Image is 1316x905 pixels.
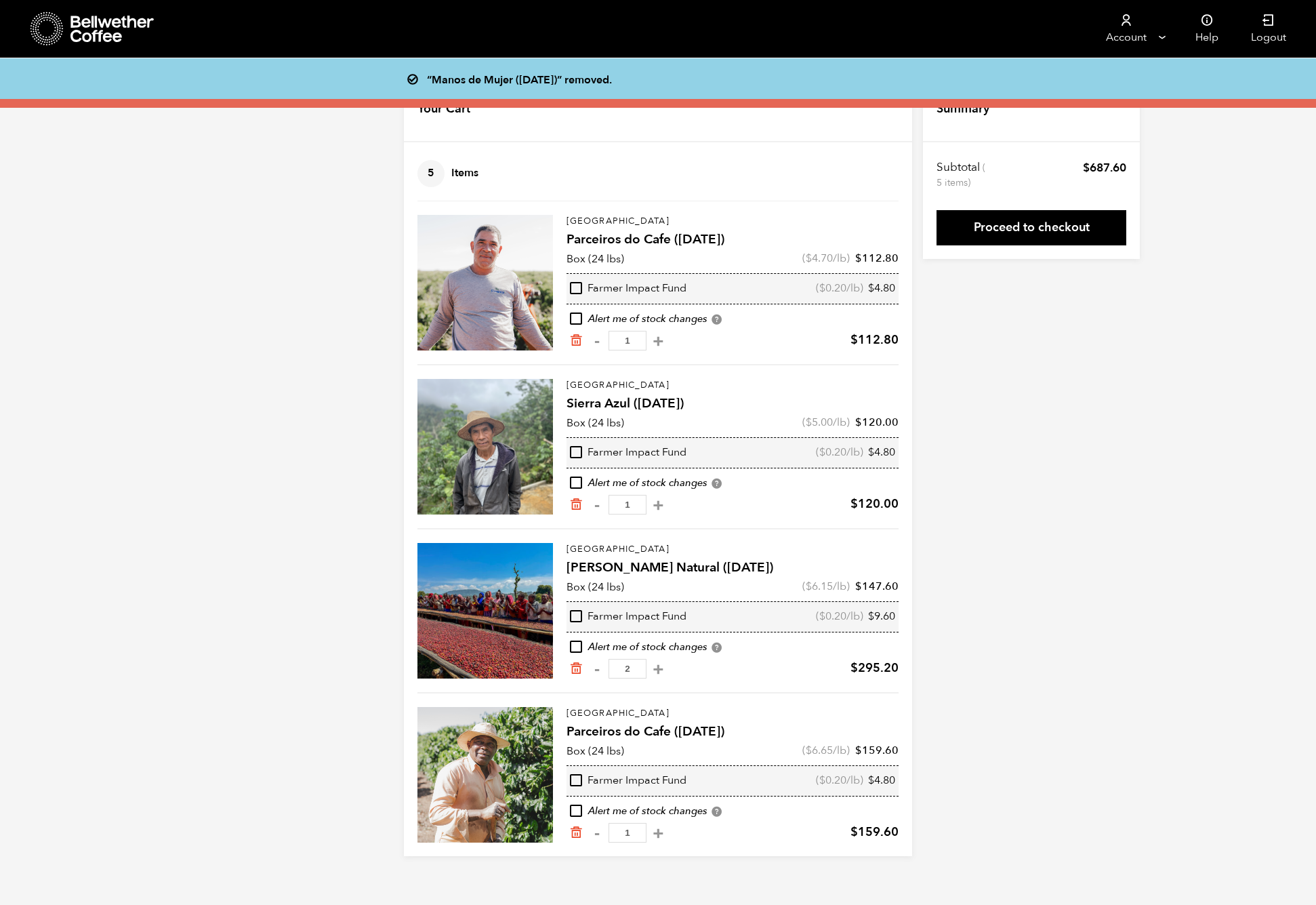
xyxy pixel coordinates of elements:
a: Remove from cart [569,498,583,512]
span: 5 [417,160,445,187]
button: - [588,662,605,676]
div: Farmer Impact Fund [570,445,686,460]
bdi: 6.15 [806,579,833,594]
bdi: 5.00 [806,415,833,430]
a: Remove from cart [569,662,583,676]
bdi: 120.00 [850,496,899,512]
div: Farmer Impact Fund [570,609,686,624]
bdi: 4.70 [806,251,833,266]
h4: Parceiros do Cafe ([DATE]) [567,723,899,742]
span: $ [819,773,825,788]
a: Remove from cart [569,826,583,840]
span: $ [850,824,858,841]
h4: Sierra Azul ([DATE]) [567,395,899,414]
span: $ [868,609,874,624]
p: [GEOGRAPHIC_DATA] [567,707,899,721]
bdi: 0.20 [819,445,846,460]
button: + [650,662,667,676]
span: ( /lb) [816,445,863,460]
span: $ [850,660,858,677]
div: Alert me of stock changes [567,804,899,819]
span: $ [855,415,862,430]
span: $ [868,281,874,296]
bdi: 147.60 [855,579,899,594]
span: $ [850,496,858,512]
input: Qty [609,495,646,515]
div: “Manos de Mujer ([DATE])” removed. [413,69,922,88]
a: Proceed to checkout [937,210,1126,245]
bdi: 295.20 [850,660,899,677]
bdi: 120.00 [855,415,899,430]
div: Alert me of stock changes [567,476,899,491]
span: $ [855,743,862,758]
span: ( /lb) [816,281,863,296]
bdi: 0.20 [819,281,846,296]
button: - [588,826,605,840]
bdi: 159.60 [850,824,899,841]
bdi: 6.65 [806,743,833,758]
bdi: 0.20 [819,773,846,788]
span: ( /lb) [802,251,850,266]
span: $ [806,415,812,430]
a: Remove from cart [569,334,583,348]
span: $ [868,445,874,460]
span: $ [819,609,825,624]
button: + [650,334,667,348]
div: Alert me of stock changes [567,312,899,327]
span: $ [1083,160,1090,176]
span: $ [806,743,812,758]
span: $ [806,251,812,266]
h4: Your Cart [417,100,470,118]
bdi: 4.80 [868,445,895,460]
bdi: 9.60 [868,609,895,624]
span: $ [819,445,825,460]
p: Box (24 lbs) [567,251,624,267]
h4: Items [417,160,478,187]
bdi: 4.80 [868,773,895,788]
input: Qty [609,331,646,350]
p: Box (24 lbs) [567,743,624,759]
bdi: 159.60 [855,743,899,758]
bdi: 687.60 [1083,160,1126,176]
button: + [650,826,667,840]
div: Alert me of stock changes [567,640,899,655]
bdi: 112.80 [855,251,899,266]
span: $ [868,773,874,788]
span: ( /lb) [816,773,863,788]
div: Farmer Impact Fund [570,773,686,788]
input: Qty [609,823,646,843]
bdi: 112.80 [850,331,899,348]
button: + [650,498,667,512]
span: $ [855,579,862,594]
span: ( /lb) [802,415,850,430]
p: Box (24 lbs) [567,415,624,431]
bdi: 4.80 [868,281,895,296]
p: Box (24 lbs) [567,579,624,595]
h4: Summary [937,100,989,118]
h4: Parceiros do Cafe ([DATE]) [567,230,899,249]
th: Subtotal [937,160,987,190]
button: - [588,498,605,512]
div: Farmer Impact Fund [570,281,686,296]
h4: [PERSON_NAME] Natural ([DATE]) [567,559,899,578]
span: $ [855,251,862,266]
span: ( /lb) [802,743,850,758]
span: ( /lb) [816,609,863,624]
span: $ [819,281,825,296]
span: ( /lb) [802,579,850,594]
bdi: 0.20 [819,609,846,624]
button: - [588,334,605,348]
span: $ [806,579,812,594]
p: [GEOGRAPHIC_DATA] [567,543,899,557]
input: Qty [609,659,646,679]
span: $ [850,331,858,348]
p: [GEOGRAPHIC_DATA] [567,379,899,393]
p: [GEOGRAPHIC_DATA] [567,215,899,228]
